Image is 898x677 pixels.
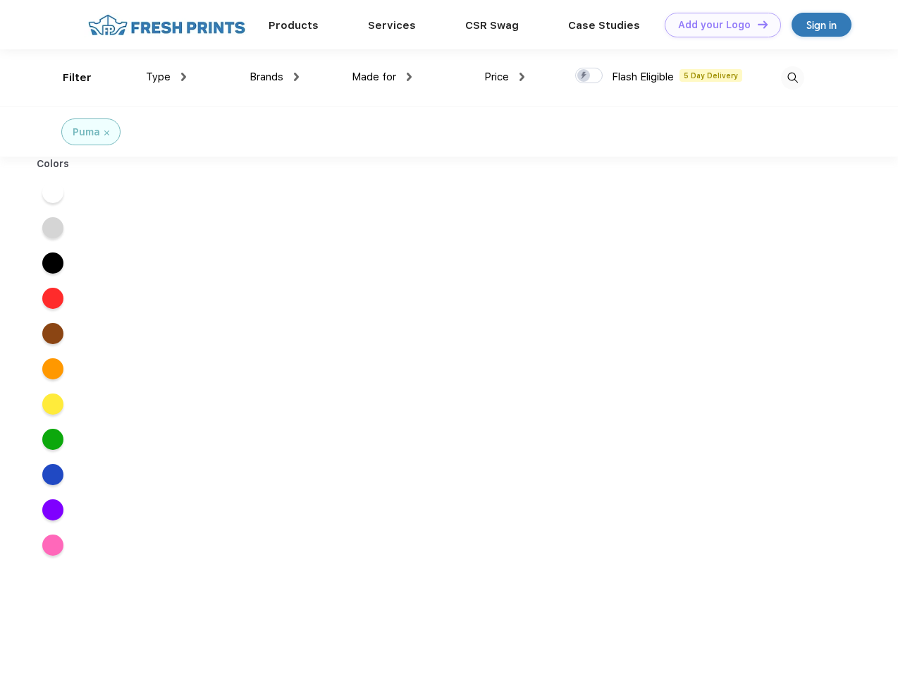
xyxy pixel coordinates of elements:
[792,13,851,37] a: Sign in
[26,157,80,171] div: Colors
[519,73,524,81] img: dropdown.png
[250,71,283,83] span: Brands
[781,66,804,90] img: desktop_search.svg
[352,71,396,83] span: Made for
[63,70,92,86] div: Filter
[407,73,412,81] img: dropdown.png
[146,71,171,83] span: Type
[612,71,674,83] span: Flash Eligible
[104,130,109,135] img: filter_cancel.svg
[368,19,416,32] a: Services
[679,69,742,82] span: 5 Day Delivery
[484,71,509,83] span: Price
[73,125,100,140] div: Puma
[806,17,837,33] div: Sign in
[269,19,319,32] a: Products
[294,73,299,81] img: dropdown.png
[84,13,250,37] img: fo%20logo%202.webp
[678,19,751,31] div: Add your Logo
[758,20,768,28] img: DT
[181,73,186,81] img: dropdown.png
[465,19,519,32] a: CSR Swag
